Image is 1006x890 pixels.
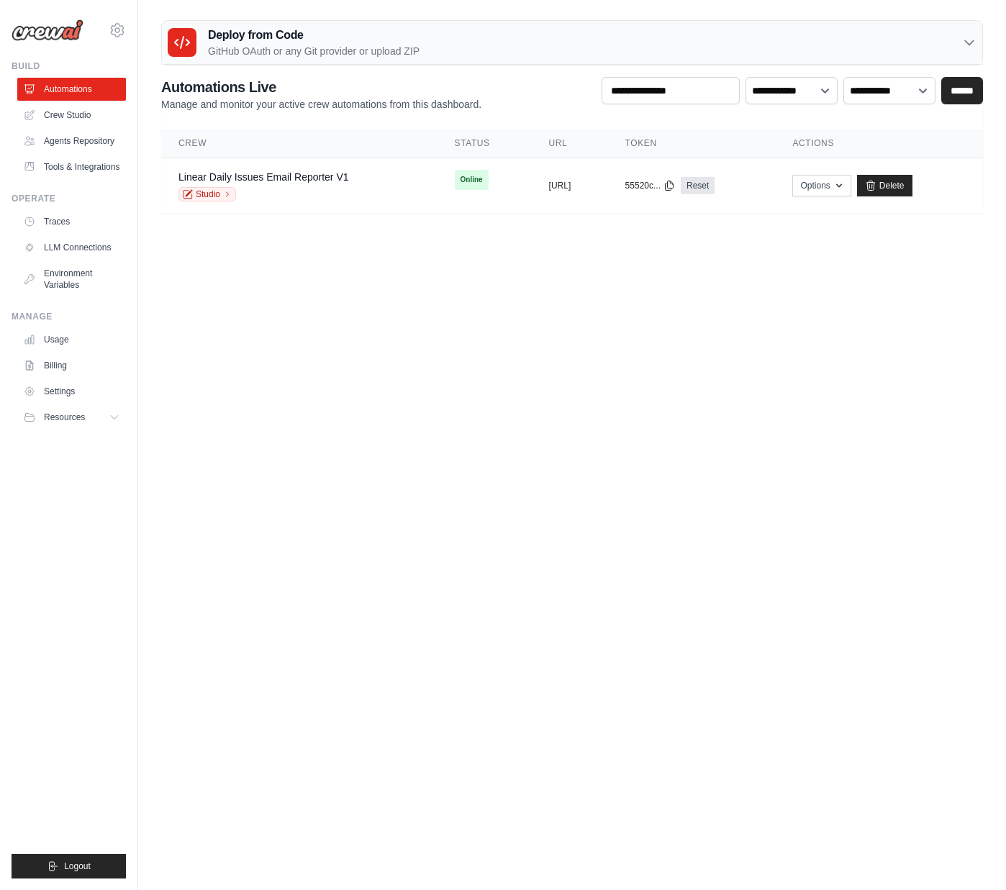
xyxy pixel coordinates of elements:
[17,236,126,259] a: LLM Connections
[161,77,481,97] h2: Automations Live
[17,262,126,296] a: Environment Variables
[12,193,126,204] div: Operate
[208,44,420,58] p: GitHub OAuth or any Git provider or upload ZIP
[17,328,126,351] a: Usage
[792,175,851,196] button: Options
[178,171,349,183] a: Linear Daily Issues Email Reporter V1
[17,104,126,127] a: Crew Studio
[17,78,126,101] a: Automations
[17,380,126,403] a: Settings
[17,406,126,429] button: Resources
[17,130,126,153] a: Agents Repository
[12,311,126,322] div: Manage
[12,60,126,72] div: Build
[12,854,126,878] button: Logout
[608,129,776,158] th: Token
[17,354,126,377] a: Billing
[17,210,126,233] a: Traces
[857,175,912,196] a: Delete
[64,861,91,872] span: Logout
[455,170,489,190] span: Online
[178,187,236,201] a: Studio
[208,27,420,44] h3: Deploy from Code
[12,19,83,41] img: Logo
[438,129,532,158] th: Status
[161,129,438,158] th: Crew
[161,97,481,112] p: Manage and monitor your active crew automations from this dashboard.
[44,412,85,423] span: Resources
[532,129,608,158] th: URL
[681,177,715,194] a: Reset
[625,180,675,191] button: 55520c...
[775,129,983,158] th: Actions
[17,155,126,178] a: Tools & Integrations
